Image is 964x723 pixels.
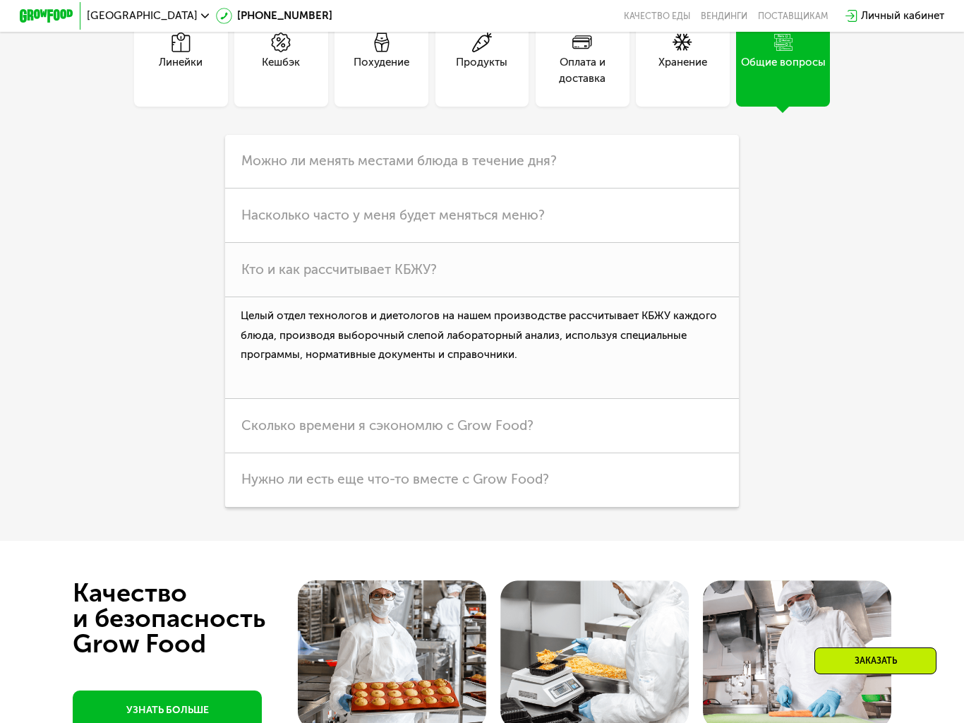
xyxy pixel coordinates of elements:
[159,54,203,87] div: Линейки
[216,8,332,24] a: [PHONE_NUMBER]
[241,471,549,487] span: Нужно ли есть еще что-то вместе с Grow Food?
[814,647,936,674] div: Заказать
[701,11,747,21] a: Вендинги
[73,580,318,657] div: Качество и безопасность Grow Food
[624,11,690,21] a: Качество еды
[87,11,198,21] span: [GEOGRAPHIC_DATA]
[241,153,557,169] span: Можно ли менять местами блюда в течение дня?
[658,54,707,87] div: Хранение
[456,54,507,87] div: Продукты
[741,54,826,87] div: Общие вопросы
[241,261,437,277] span: Кто и как рассчитывает КБЖУ?
[241,207,545,223] span: Насколько часто у меня будет меняться меню?
[354,54,409,87] div: Похудение
[241,417,534,434] span: Сколько времени я сэкономлю с Grow Food?
[225,297,740,399] p: Целый отдел технологов и диетологов на нашем производстве рассчитывает КБЖУ каждого блюда, произв...
[536,54,629,87] div: Оплата и доставка
[262,54,300,87] div: Кешбэк
[861,8,944,24] div: Личный кабинет
[758,11,828,21] div: поставщикам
